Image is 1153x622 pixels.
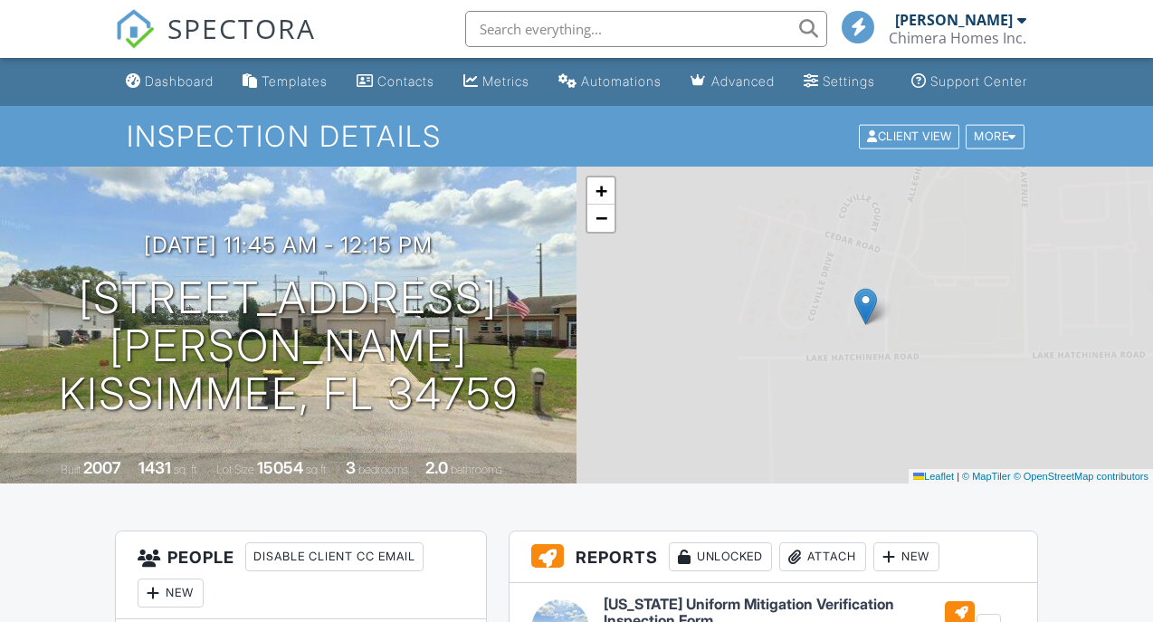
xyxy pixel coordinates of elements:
span: − [596,206,607,229]
span: bathrooms [451,463,502,476]
a: Automations (Basic) [551,65,669,99]
a: © MapTiler [962,471,1011,482]
a: Advanced [683,65,782,99]
div: Chimera Homes Inc. [889,29,1026,47]
img: Marker [854,288,877,325]
span: bedrooms [358,463,408,476]
a: SPECTORA [115,24,316,62]
input: Search everything... [465,11,827,47]
div: Dashboard [145,73,214,89]
a: Contacts [349,65,442,99]
span: | [957,471,959,482]
div: Advanced [711,73,775,89]
a: Settings [796,65,882,99]
span: Lot Size [216,463,254,476]
a: Zoom out [587,205,615,232]
div: Support Center [930,73,1027,89]
h3: Reports [510,531,1037,583]
div: [PERSON_NAME] [895,11,1013,29]
div: 3 [346,458,356,477]
span: sq.ft. [306,463,329,476]
a: Metrics [456,65,537,99]
a: Dashboard [119,65,221,99]
span: SPECTORA [167,9,316,47]
a: Templates [235,65,335,99]
a: Client View [857,129,964,142]
span: Built [61,463,81,476]
div: Automations [581,73,662,89]
div: New [873,542,939,571]
div: 15054 [257,458,303,477]
h3: People [116,531,486,619]
img: The Best Home Inspection Software - Spectora [115,9,155,49]
span: sq. ft. [174,463,199,476]
div: Unlocked [669,542,772,571]
div: Contacts [377,73,434,89]
div: 1431 [138,458,171,477]
h1: Inspection Details [127,120,1026,152]
a: Support Center [904,65,1034,99]
a: © OpenStreetMap contributors [1014,471,1148,482]
div: Client View [859,124,959,148]
div: New [138,579,204,608]
div: Metrics [482,73,529,89]
a: Zoom in [587,177,615,205]
div: More [966,124,1024,148]
div: 2.0 [425,458,448,477]
div: Templates [262,73,328,89]
h3: [DATE] 11:45 am - 12:15 pm [144,233,433,257]
h1: [STREET_ADDRESS][PERSON_NAME] Kissimmee, FL 34759 [29,274,548,417]
div: Attach [779,542,866,571]
div: 2007 [83,458,121,477]
span: + [596,179,607,202]
div: Settings [823,73,875,89]
a: Leaflet [913,471,954,482]
div: Disable Client CC Email [245,542,424,571]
